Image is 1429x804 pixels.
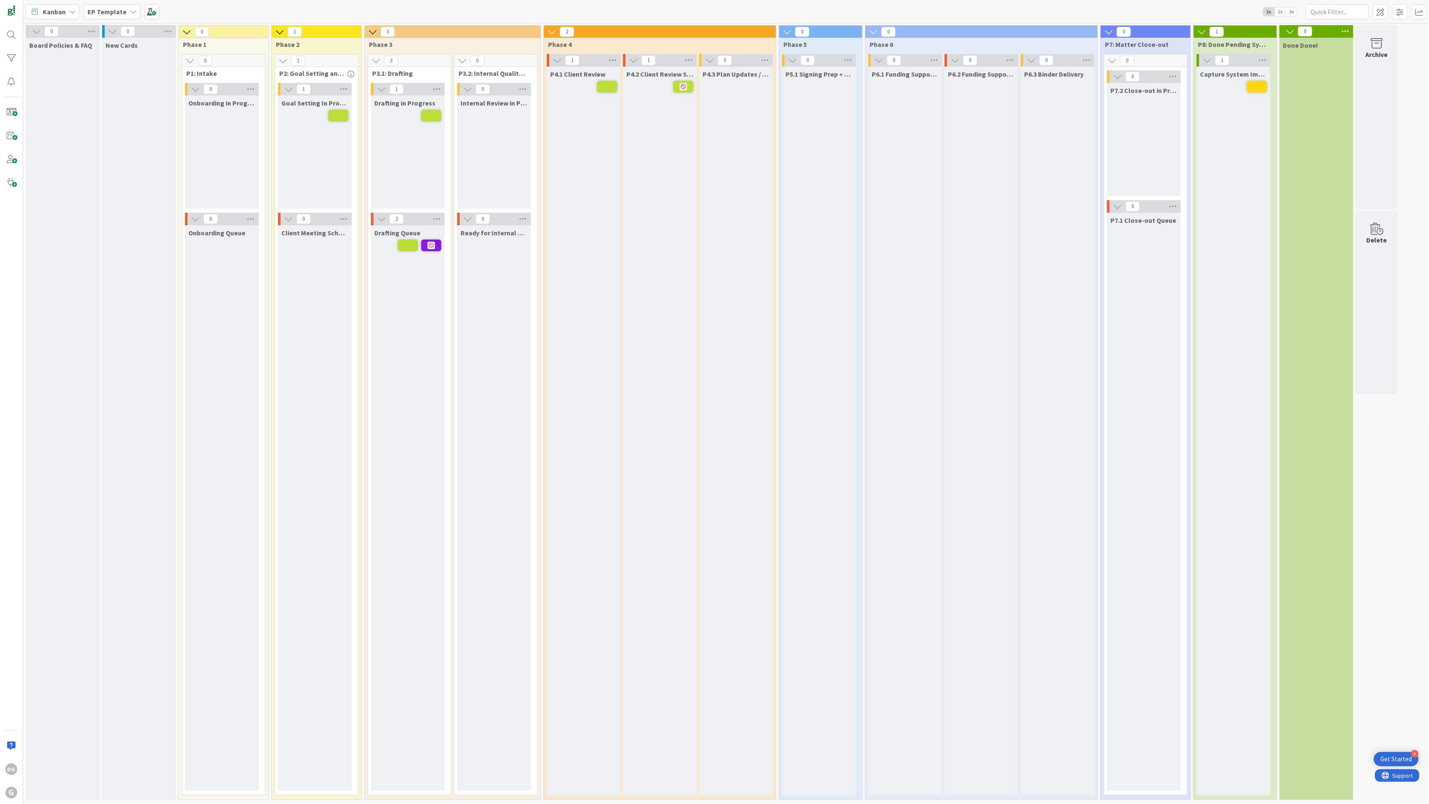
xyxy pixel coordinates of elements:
span: P4.1 Client Review [550,70,605,78]
span: Drafting in Progress [374,99,435,107]
span: P5.1 Signing Prep + Signing [785,70,852,78]
span: 0 [1039,55,1053,65]
span: 3x [1286,8,1297,16]
span: Phase 2 [276,40,351,49]
span: 0 [1125,72,1140,82]
span: P8: Done Pending System Improvement [1198,40,1266,49]
span: 1 [296,84,311,94]
span: 0 [795,27,809,37]
span: Kanban [43,7,66,17]
div: Open Get Started checklist, remaining modules: 4 [1374,752,1419,766]
span: 3 [381,27,395,37]
span: 2 [560,27,574,37]
span: P6.2 Funding Support Stalled [948,70,1015,78]
span: Onboarding Queue [188,229,245,237]
span: 1 [1215,55,1229,65]
span: Goal Setting In Progress [281,99,348,107]
span: P3.1: Drafting [372,69,440,77]
span: 0 [44,26,59,36]
span: 1 [641,55,656,65]
span: 1 [1210,27,1224,37]
span: Internal Review in Progress [461,99,528,107]
span: Capture System Improvement [1200,70,1267,78]
div: G [5,787,17,799]
span: 0 [476,214,490,224]
span: 1x [1263,8,1275,16]
span: 0 [801,55,815,65]
span: New Cards [106,41,138,49]
span: 0 [1125,201,1140,211]
span: 1 [291,56,305,66]
span: Ready for Internal Review Queue [461,229,528,237]
span: 0 [198,56,212,66]
span: 0 [121,26,135,36]
span: 0 [203,214,218,224]
span: 0 [887,55,901,65]
span: P7: Matter Close-out [1105,40,1180,49]
div: Get Started [1380,755,1412,763]
span: 0 [476,84,490,94]
span: 0 [963,55,977,65]
span: P2: Goal Setting and Info Gathering [279,69,348,77]
span: P1: Intake [186,69,255,77]
span: 0 [195,27,209,37]
div: DG [5,763,17,775]
span: 1 [288,27,302,37]
span: P4.2 Client Review Stalled [626,70,693,78]
span: Phase 4 [548,40,765,49]
div: Archive [1366,49,1388,59]
span: Phase 1 [183,40,258,49]
span: 2x [1275,8,1286,16]
span: Phase 3 [369,40,530,49]
span: P6.1 Funding Support in Progress [872,70,939,78]
span: Support [18,1,38,11]
span: P4.3 Plan Updates / Revisions [703,70,770,78]
span: 1 [565,55,579,65]
span: 0 [296,214,311,224]
span: Done Done! [1283,41,1318,49]
span: 0 [881,27,896,37]
span: Drafting Queue [374,229,420,237]
span: 3 [384,56,398,66]
div: 4 [1411,750,1419,758]
span: 1 [389,84,404,94]
span: P3.2: Internal Quality Review [458,69,527,77]
span: P7.1 Close-out Queue [1110,216,1176,224]
span: Phase 5 [783,40,852,49]
span: Onboarding in Progress [188,99,255,107]
span: 0 [470,56,484,66]
input: Quick Filter... [1306,4,1369,19]
span: Client Meeting Scheduled [281,229,348,237]
span: 2 [389,214,404,224]
b: EP Template [88,8,126,16]
span: 0 [1298,26,1312,36]
span: P7.2 Close-out in Progress [1110,86,1177,95]
span: P6.3 Binder Delivery [1024,70,1084,78]
span: 0 [1120,56,1134,66]
div: Delete [1367,235,1387,245]
span: Phase 6 [870,40,1087,49]
img: Visit kanbanzone.com [5,5,17,17]
span: Board Policies & FAQ [29,41,92,49]
span: 0 [203,84,218,94]
span: 0 [718,55,732,65]
span: 0 [1117,27,1131,37]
